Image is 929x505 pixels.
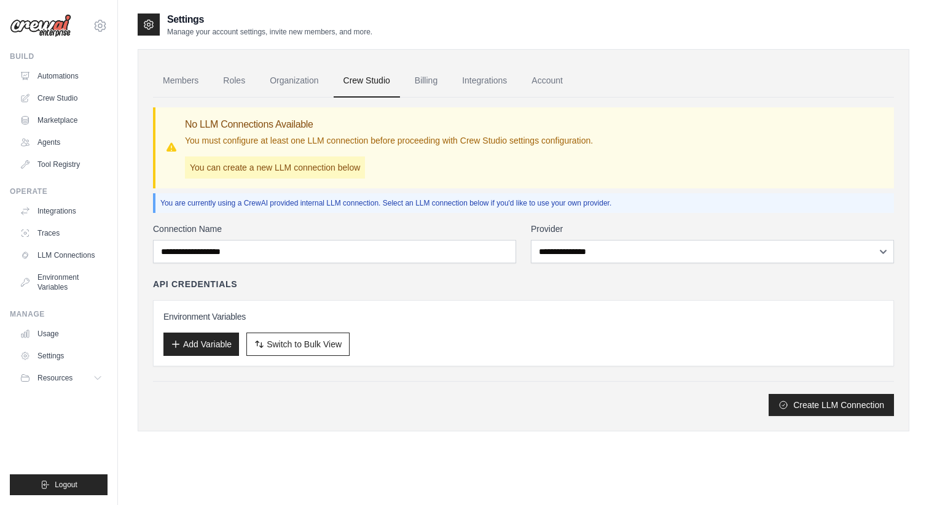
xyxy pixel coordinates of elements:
[15,88,108,108] a: Crew Studio
[246,333,350,356] button: Switch to Bulk View
[769,394,894,416] button: Create LLM Connection
[15,245,108,265] a: LLM Connections
[163,333,239,356] button: Add Variable
[15,201,108,221] a: Integrations
[267,338,342,350] span: Switch to Bulk View
[334,64,400,98] a: Crew Studio
[15,110,108,130] a: Marketplace
[522,64,573,98] a: Account
[15,368,108,388] button: Resources
[185,156,365,179] p: You can create a new LLM connection below
[452,64,517,98] a: Integrations
[153,64,208,98] a: Members
[405,64,447,98] a: Billing
[160,198,889,208] p: You are currently using a CrewAI provided internal LLM connection. Select an LLM connection below...
[167,27,372,37] p: Manage your account settings, invite new members, and more.
[153,278,237,290] h4: API Credentials
[15,155,108,174] a: Tool Registry
[15,346,108,366] a: Settings
[10,14,71,37] img: Logo
[213,64,255,98] a: Roles
[185,117,593,132] h3: No LLM Connections Available
[531,223,894,235] label: Provider
[15,66,108,86] a: Automations
[15,268,108,297] a: Environment Variables
[153,223,516,235] label: Connection Name
[167,12,372,27] h2: Settings
[10,309,108,319] div: Manage
[10,187,108,196] div: Operate
[260,64,328,98] a: Organization
[15,324,108,344] a: Usage
[15,223,108,243] a: Traces
[37,373,73,383] span: Resources
[15,133,108,152] a: Agents
[10,474,108,495] button: Logout
[10,52,108,61] div: Build
[163,310,884,323] h3: Environment Variables
[55,480,77,490] span: Logout
[185,134,593,147] p: You must configure at least one LLM connection before proceeding with Crew Studio settings config...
